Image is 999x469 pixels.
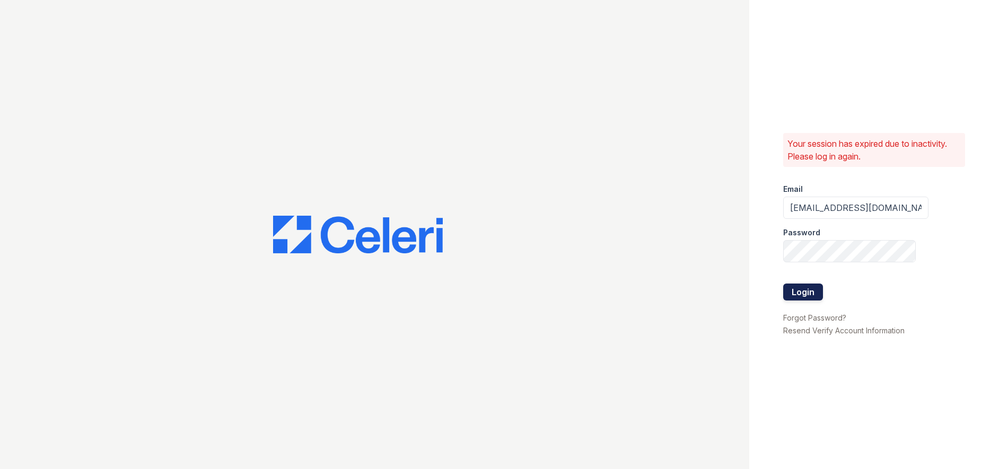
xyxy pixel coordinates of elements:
a: Resend Verify Account Information [783,326,905,335]
button: Login [783,284,823,300]
p: Your session has expired due to inactivity. Please log in again. [787,137,961,163]
img: CE_Logo_Blue-a8612792a0a2168367f1c8372b55b34899dd931a85d93a1a3d3e32e68fde9ad4.png [273,216,443,254]
a: Forgot Password? [783,313,846,322]
label: Email [783,184,803,194]
label: Password [783,227,820,238]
